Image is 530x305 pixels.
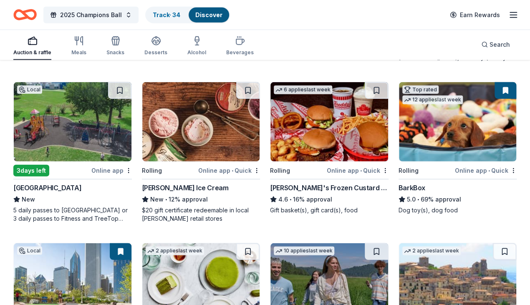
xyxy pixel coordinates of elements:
button: Search [474,36,517,53]
div: 69% approval [399,194,517,204]
span: • [360,167,362,174]
div: Top rated [402,86,439,94]
div: $20 gift certificate redeemable in local [PERSON_NAME] retail stores [142,206,260,223]
span: 4.6 [278,194,288,204]
div: [GEOGRAPHIC_DATA] [13,183,81,193]
span: New [22,194,35,204]
img: Image for West Chicago Park District [14,82,131,161]
a: Home [13,5,37,25]
a: Image for Graeter's Ice CreamRollingOnline app•Quick[PERSON_NAME] Ice CreamNew•12% approval$20 gi... [142,82,260,223]
span: • [232,167,233,174]
a: Image for Freddy's Frozen Custard & Steakburgers6 applieslast weekRollingOnline app•Quick[PERSON_... [270,82,389,214]
div: Rolling [142,166,162,176]
span: • [417,196,419,203]
span: • [165,196,167,203]
button: Beverages [226,33,254,60]
div: [PERSON_NAME]'s Frozen Custard & Steakburgers [270,183,389,193]
div: 6 applies last week [274,86,332,94]
button: Alcohol [187,33,206,60]
a: Image for BarkBoxTop rated12 applieslast weekRollingOnline app•QuickBarkBox5.0•69% approvalDog to... [399,82,517,214]
div: Beverages [226,49,254,56]
span: 5.0 [407,194,416,204]
div: Rolling [399,166,419,176]
div: 12 applies last week [402,96,463,104]
div: Meals [71,49,86,56]
span: Search [490,40,510,50]
div: Online app Quick [198,165,260,176]
div: Alcohol [187,49,206,56]
div: 10 applies last week [274,247,334,255]
img: Image for Graeter's Ice Cream [142,82,260,161]
div: [PERSON_NAME] Ice Cream [142,183,229,193]
div: 2 applies last week [402,247,461,255]
div: Snacks [106,49,124,56]
div: 5 daily passes to [GEOGRAPHIC_DATA] or 3 daily passes to Fitness and TreeTop Escape [13,206,132,223]
div: Dog toy(s), dog food [399,206,517,214]
a: Earn Rewards [445,8,505,23]
img: Image for BarkBox [399,82,517,161]
a: Track· 34 [153,11,180,18]
div: Online app [91,165,132,176]
div: Desserts [144,49,167,56]
div: Local [17,86,42,94]
span: • [488,167,490,174]
div: Online app Quick [327,165,389,176]
div: 12% approval [142,194,260,204]
button: Snacks [106,33,124,60]
div: Local [17,247,42,255]
span: New [150,194,164,204]
div: Gift basket(s), gift card(s), food [270,206,389,214]
button: Meals [71,33,86,60]
div: Auction & raffle [13,49,51,56]
span: 2025 Champions Ball [60,10,122,20]
div: Online app Quick [455,165,517,176]
a: Discover [195,11,222,18]
div: BarkBox [399,183,425,193]
button: Desserts [144,33,167,60]
div: 3 days left [13,165,49,176]
button: Track· 34Discover [145,7,230,23]
img: Image for Freddy's Frozen Custard & Steakburgers [270,82,388,161]
a: Image for West Chicago Park DistrictLocal3days leftOnline app[GEOGRAPHIC_DATA]New5 daily passes t... [13,82,132,223]
div: 16% approval [270,194,389,204]
div: 2 applies last week [146,247,204,255]
button: Auction & raffle [13,33,51,60]
span: • [289,196,291,203]
div: Rolling [270,166,290,176]
button: 2025 Champions Ball [43,7,139,23]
